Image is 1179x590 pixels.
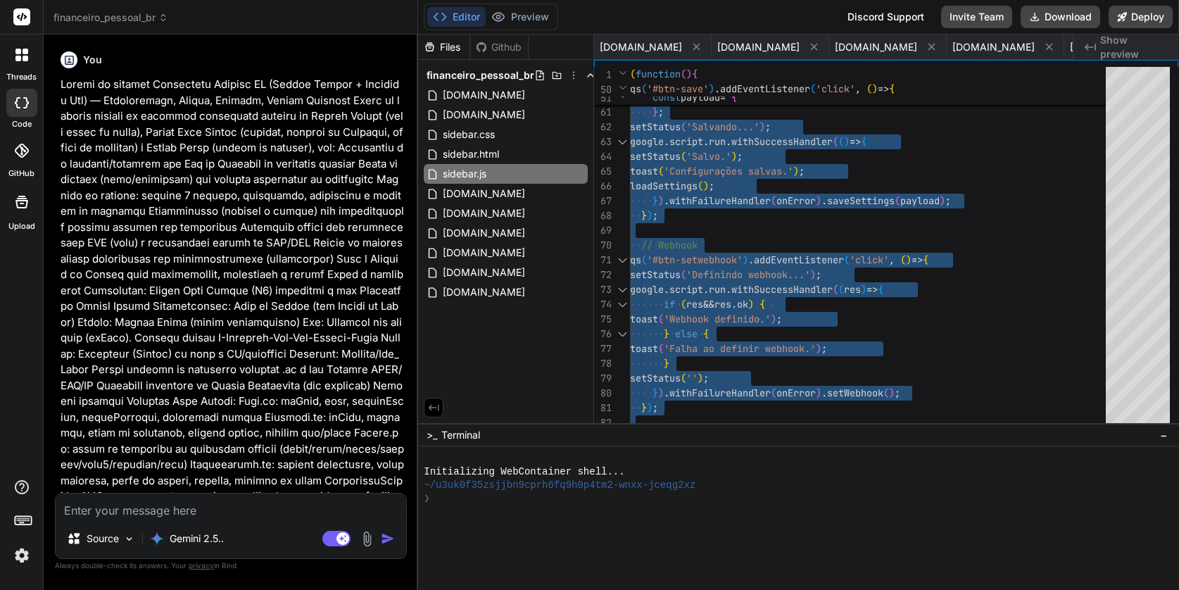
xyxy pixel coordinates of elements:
[87,532,119,546] p: Source
[731,135,833,148] span: withSuccessHandler
[866,283,878,296] span: =>
[613,253,631,268] div: Click to collapse the range.
[839,6,933,28] div: Discord Support
[594,105,612,120] div: 61
[594,297,612,312] div: 74
[441,185,527,202] span: [DOMAIN_NAME]
[594,282,612,297] div: 73
[906,253,912,266] span: )
[759,120,765,133] span: )
[594,208,612,223] div: 68
[895,194,900,207] span: (
[594,179,612,194] div: 66
[630,342,658,355] span: toast
[698,372,703,384] span: )
[641,239,698,251] span: // Webhook
[821,342,827,355] span: ;
[810,82,816,95] span: (
[359,531,375,547] img: attachment
[1109,6,1173,28] button: Deploy
[189,561,214,570] span: privacy
[594,120,612,134] div: 62
[816,82,855,95] span: 'click'
[594,253,612,268] div: 71
[703,180,709,192] span: )
[427,68,534,82] span: financeiro_pessoal_br
[838,283,844,296] span: (
[855,82,861,95] span: ,
[441,264,527,281] span: [DOMAIN_NAME]
[686,68,692,80] span: )
[681,268,686,281] span: (
[594,327,612,341] div: 76
[664,135,669,148] span: .
[731,298,737,310] span: .
[714,298,731,310] span: res
[698,180,703,192] span: (
[55,559,407,572] p: Always double-check its answers. Your in Bind
[418,40,469,54] div: Files
[669,283,703,296] span: script
[486,7,555,27] button: Preview
[630,313,658,325] span: toast
[664,194,669,207] span: .
[664,357,669,370] span: }
[681,91,720,103] span: payload
[1021,6,1100,28] button: Download
[652,401,658,414] span: ;
[731,91,737,103] span: {
[681,372,686,384] span: (
[594,134,612,149] div: 63
[889,82,895,95] span: {
[675,327,698,340] span: else
[726,283,731,296] span: .
[765,120,771,133] span: ;
[799,165,805,177] span: ;
[594,238,612,253] div: 70
[816,194,821,207] span: )
[8,220,35,232] label: Upload
[594,194,612,208] div: 67
[594,415,612,430] div: 82
[872,82,878,95] span: )
[923,253,928,266] span: {
[424,492,429,506] span: ❯
[641,209,647,222] span: }
[594,268,612,282] div: 72
[424,479,695,492] span: ~/u3uk0f35zsjjbn9cprh6fq9h0p4tm2-wnxx-jceqg2xz
[681,298,686,310] span: (
[709,180,714,192] span: ;
[427,7,486,27] button: Editor
[900,194,940,207] span: payload
[647,253,743,266] span: '#btn-setwebhook'
[441,225,527,241] span: [DOMAIN_NAME]
[664,298,675,310] span: if
[630,268,681,281] span: setStatus
[669,194,771,207] span: withFailureHandler
[748,298,754,310] span: )
[83,53,102,67] h6: You
[737,150,743,163] span: ;
[594,164,612,179] div: 65
[776,387,816,399] span: onError
[827,387,883,399] span: setWebhook
[658,106,664,118] span: ;
[810,268,816,281] span: )
[912,253,923,266] span: =>
[945,194,951,207] span: ;
[630,253,641,266] span: qs
[686,268,810,281] span: 'Definindo webhook...'
[53,11,168,25] span: financeiro_pessoal_br
[681,150,686,163] span: (
[12,118,32,130] label: code
[771,313,776,325] span: )
[686,372,698,384] span: ''
[441,428,480,442] span: Terminal
[776,194,816,207] span: onError
[889,253,895,266] span: ,
[844,283,861,296] span: res
[630,180,698,192] span: loadSettings
[878,283,883,296] span: {
[594,312,612,327] div: 75
[703,135,709,148] span: .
